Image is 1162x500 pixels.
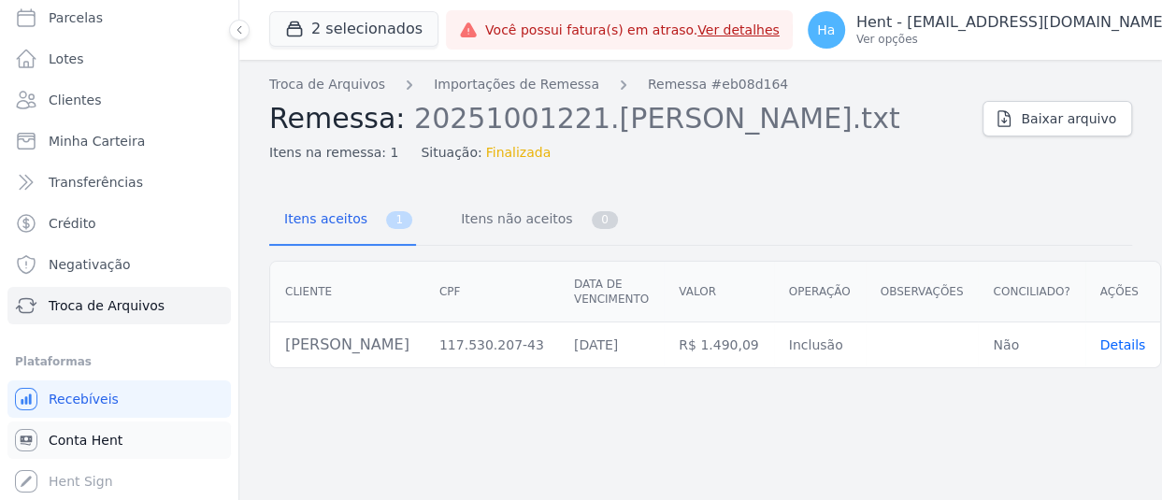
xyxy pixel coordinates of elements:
[7,40,231,78] a: Lotes
[269,102,405,135] span: Remessa:
[49,255,131,274] span: Negativação
[446,196,622,246] a: Itens não aceitos 0
[7,81,231,119] a: Clientes
[49,296,165,315] span: Troca de Arquivos
[49,8,103,27] span: Parcelas
[49,214,96,233] span: Crédito
[434,75,599,94] a: Importações de Remessa
[15,350,223,373] div: Plataformas
[269,11,438,47] button: 2 selecionados
[49,132,145,150] span: Minha Carteira
[559,322,664,368] td: [DATE]
[774,262,866,322] th: Operação
[648,75,788,94] a: Remessa #eb08d164
[269,75,968,94] nav: Breadcrumb
[866,262,979,322] th: Observações
[269,143,398,163] span: Itens na remessa: 1
[1021,109,1116,128] span: Baixar arquivo
[1100,337,1146,352] a: Details
[269,196,622,246] nav: Tab selector
[49,390,119,408] span: Recebíveis
[273,200,371,237] span: Itens aceitos
[559,262,664,322] th: Data de vencimento
[421,143,481,163] span: Situação:
[1100,337,1146,352] span: translation missing: pt-BR.manager.charges.file_imports.show.table_row.details
[7,287,231,324] a: Troca de Arquivos
[269,75,385,94] a: Troca de Arquivos
[269,196,416,246] a: Itens aceitos 1
[485,21,780,40] span: Você possui fatura(s) em atraso.
[978,322,1084,368] td: Não
[386,211,412,229] span: 1
[7,164,231,201] a: Transferências
[1085,262,1161,322] th: Ações
[7,380,231,418] a: Recebíveis
[664,322,773,368] td: R$ 1.490,09
[7,246,231,283] a: Negativação
[774,322,866,368] td: Inclusão
[414,100,900,135] span: 20251001221.[PERSON_NAME].txt
[817,23,835,36] span: Ha
[592,211,618,229] span: 0
[7,205,231,242] a: Crédito
[424,262,559,322] th: CPF
[49,91,101,109] span: Clientes
[664,262,773,322] th: Valor
[49,50,84,68] span: Lotes
[49,173,143,192] span: Transferências
[7,122,231,160] a: Minha Carteira
[978,262,1084,322] th: Conciliado?
[697,22,780,37] a: Ver detalhes
[983,101,1132,136] a: Baixar arquivo
[424,322,559,368] td: 117.530.207-43
[49,431,122,450] span: Conta Hent
[270,262,424,322] th: Cliente
[270,322,424,368] td: [PERSON_NAME]
[7,421,231,459] a: Conta Hent
[486,143,552,163] span: Finalizada
[450,200,576,237] span: Itens não aceitos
